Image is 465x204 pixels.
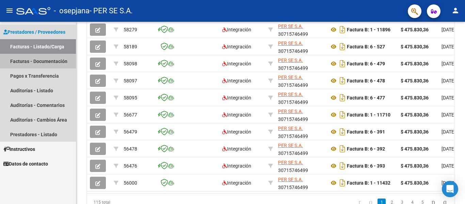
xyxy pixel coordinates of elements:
i: Descargar documento [338,58,347,69]
i: Descargar documento [338,109,347,120]
i: Descargar documento [338,160,347,171]
strong: Factura B: 1 - 11710 [347,112,390,117]
span: - osepjana [54,3,90,18]
strong: $ 475.830,36 [401,44,429,49]
span: PER SE S.A. [278,92,303,97]
div: 30715746499 [278,108,324,122]
span: 58097 [124,78,137,83]
strong: Factura B: 6 - 391 [347,129,385,135]
div: 30715746499 [278,142,324,156]
span: Integración [222,78,251,83]
span: [DATE] [442,61,455,66]
strong: Factura B: 6 - 527 [347,44,385,49]
span: Instructivos [3,145,35,153]
strong: $ 475.830,36 [401,146,429,152]
span: [DATE] [442,95,455,100]
span: Integración [222,146,251,152]
strong: $ 475.830,36 [401,27,429,32]
span: 56677 [124,112,137,117]
div: 30715746499 [278,125,324,139]
span: PER SE S.A. [278,75,303,80]
strong: $ 475.830,36 [401,129,429,135]
i: Descargar documento [338,92,347,103]
strong: Factura B: 6 - 477 [347,95,385,100]
span: PER SE S.A. [278,143,303,148]
strong: Factura B: 6 - 392 [347,146,385,152]
span: Prestadores / Proveedores [3,28,65,36]
i: Descargar documento [338,75,347,86]
i: Descargar documento [338,177,347,188]
span: PER SE S.A. [278,126,303,131]
div: 30715746499 [278,176,324,190]
span: 56000 [124,180,137,186]
span: [DATE] [442,180,455,186]
span: PER SE S.A. [278,58,303,63]
span: [DATE] [442,129,455,135]
span: [DATE] [442,112,455,117]
span: 58098 [124,61,137,66]
span: [DATE] [442,163,455,169]
span: Integración [222,44,251,49]
span: 56479 [124,129,137,135]
strong: $ 475.830,36 [401,61,429,66]
mat-icon: menu [5,6,14,15]
strong: Factura B: 6 - 478 [347,78,385,83]
strong: Factura B: 6 - 393 [347,163,385,169]
strong: $ 475.830,36 [401,163,429,169]
span: PER SE S.A. [278,177,303,182]
span: Integración [222,61,251,66]
span: PER SE S.A. [278,160,303,165]
span: [DATE] [442,78,455,83]
div: 30715746499 [278,40,324,54]
span: [DATE] [442,146,455,152]
i: Descargar documento [338,41,347,52]
div: 30715746499 [278,57,324,71]
span: 58189 [124,44,137,49]
strong: Factura B: 1 - 11896 [347,27,390,32]
span: 56478 [124,146,137,152]
i: Descargar documento [338,143,347,154]
i: Descargar documento [338,24,347,35]
strong: $ 475.830,36 [401,180,429,186]
span: PER SE S.A. [278,23,303,29]
span: Datos de contacto [3,160,48,168]
span: [DATE] [442,44,455,49]
span: 58279 [124,27,137,32]
div: 30715746499 [278,91,324,105]
i: Descargar documento [338,126,347,137]
mat-icon: person [451,6,460,15]
span: Integración [222,180,251,186]
span: 58095 [124,95,137,100]
span: Integración [222,112,251,117]
div: 30715746499 [278,159,324,173]
span: 56476 [124,163,137,169]
div: 30715746499 [278,74,324,88]
strong: $ 475.830,36 [401,112,429,117]
span: Integración [222,129,251,135]
strong: $ 475.830,36 [401,78,429,83]
span: - PER SE S.A. [90,3,133,18]
strong: Factura B: 6 - 479 [347,61,385,66]
div: 30715746499 [278,22,324,37]
div: Open Intercom Messenger [442,181,458,197]
span: Integración [222,163,251,169]
strong: Factura B: 1 - 11432 [347,180,390,186]
span: Integración [222,27,251,32]
span: PER SE S.A. [278,109,303,114]
strong: $ 475.830,36 [401,95,429,100]
span: PER SE S.A. [278,41,303,46]
span: Integración [222,95,251,100]
span: [DATE] [442,27,455,32]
